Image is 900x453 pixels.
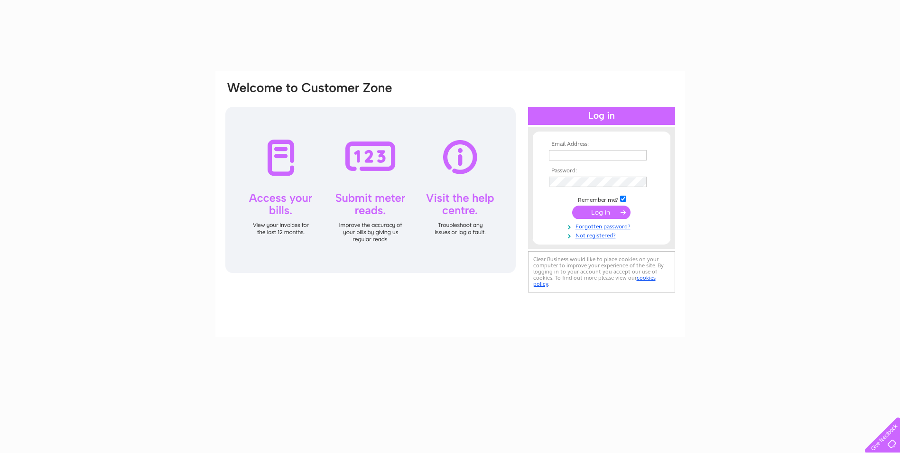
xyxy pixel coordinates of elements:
[533,274,656,287] a: cookies policy
[549,221,657,230] a: Forgotten password?
[547,168,657,174] th: Password:
[572,206,631,219] input: Submit
[547,141,657,148] th: Email Address:
[528,251,675,293] div: Clear Business would like to place cookies on your computer to improve your experience of the sit...
[547,194,657,204] td: Remember me?
[549,230,657,239] a: Not registered?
